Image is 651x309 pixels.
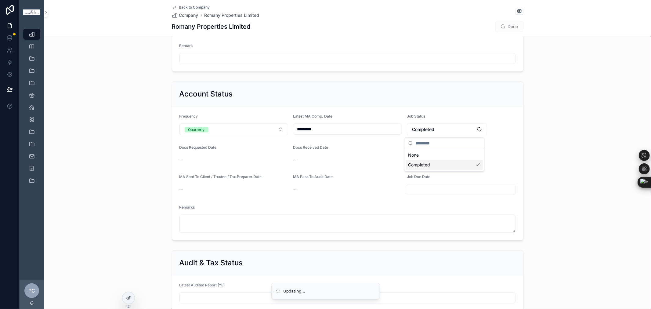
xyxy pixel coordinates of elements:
[179,205,195,209] span: Remarks
[406,150,483,160] div: None
[412,126,434,133] span: Completed
[284,288,306,294] div: Updating...
[179,124,288,135] button: Select Button
[179,114,198,118] span: Frequency
[179,157,183,163] span: --
[293,145,328,150] span: Docs Received Date
[172,5,210,10] a: Back to Company
[293,186,297,192] span: --
[204,12,259,18] a: Romany Properties Limited
[179,174,262,179] span: MA Sent To Client / Trustee / Tax Preparer Date
[179,186,183,192] span: --
[407,124,487,135] button: Select Button
[179,89,233,99] h2: Account Status
[20,24,44,194] div: scrollable content
[172,12,198,18] a: Company
[179,5,210,10] span: Back to Company
[293,157,297,163] span: --
[172,22,251,31] h1: Romany Properties Limited
[404,149,484,171] div: Suggestions
[188,127,205,133] div: Quarterly
[23,9,40,15] img: App logo
[408,162,430,168] span: Completed
[179,258,243,268] h2: Audit & Tax Status
[28,287,35,294] span: PC
[179,145,217,150] span: Docs Requested Date
[293,174,333,179] span: MA Pass To Audit Date
[407,174,430,179] span: Job Due Date
[407,114,425,118] span: Job Status
[179,283,225,287] span: Latest Audited Report (YE)
[293,114,332,118] span: Latest MA Comp. Date
[179,43,193,48] span: Remark
[179,12,198,18] span: Company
